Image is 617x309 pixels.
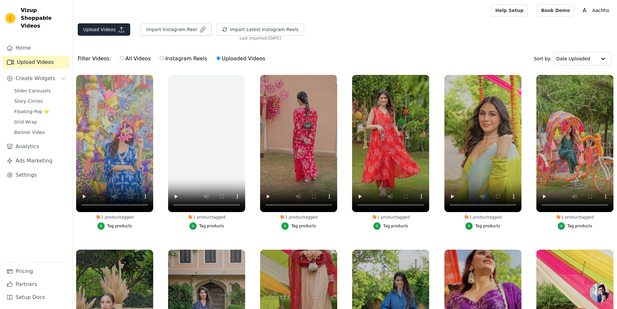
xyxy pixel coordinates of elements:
a: Analytics [3,140,70,153]
div: 1 product tagged [444,215,521,220]
span: Vizup Shoppable Videos [21,6,67,30]
button: Tag products [558,222,592,230]
div: Tag products [475,223,500,229]
p: Aachho [590,5,612,16]
a: Banner Video [10,128,70,137]
a: Grid Wrap [10,117,70,126]
div: Tag products [107,223,132,229]
input: Instagram Reels [160,56,164,60]
a: Upload Videos [3,56,70,69]
span: Grid Wrap [14,119,37,125]
input: Uploaded Videos [216,56,221,60]
a: Pricing [3,265,70,278]
button: Tag products [465,222,500,230]
button: A Aachho [579,5,612,16]
div: Tag products [291,223,316,229]
div: 1 product tagged [536,215,613,220]
span: Story Circles [14,98,43,104]
a: Settings [3,169,70,182]
text: A [583,7,587,14]
div: Tag products [567,223,592,229]
span: Create Widgets [16,75,55,82]
div: 1 product tagged [168,215,245,220]
label: Uploaded Videos [216,54,266,63]
button: Import Instagram Reel [141,23,211,36]
a: Help Setup [491,4,528,17]
button: Import Latest Instagram Reels [217,23,304,36]
div: Tag products [383,223,408,229]
span: Floating-Pop ⭐ [14,108,49,115]
label: Instagram Reels [159,54,207,63]
button: Tag products [373,222,408,230]
input: All Videos [120,56,124,60]
a: Setup Docs [3,291,70,304]
div: Filter Videos: [78,51,269,66]
a: Open chat [590,283,609,303]
button: Create Widgets [3,72,70,85]
img: Vizup [5,13,16,23]
a: Ads Marketing [3,154,70,167]
a: Book Demo [537,4,574,17]
div: 1 product tagged [352,215,429,220]
a: Story Circles [10,97,70,106]
div: Tag products [199,223,224,229]
button: Tag products [281,222,316,230]
a: Home [3,42,70,54]
a: Floating-Pop ⭐ [10,107,70,116]
div: 1 product tagged [76,215,153,220]
div: 1 product tagged [260,215,337,220]
span: Slider Carousels [14,88,51,94]
button: Upload Videos [78,23,130,36]
a: Partners [3,278,70,291]
label: All Videos [120,54,151,63]
span: Banner Video [14,129,45,136]
span: Last imported: [DATE] [240,36,281,41]
button: Tag products [97,222,132,230]
button: Tag products [189,222,224,230]
a: Slider Carousels [10,86,70,95]
div: Sort by: [534,52,612,65]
